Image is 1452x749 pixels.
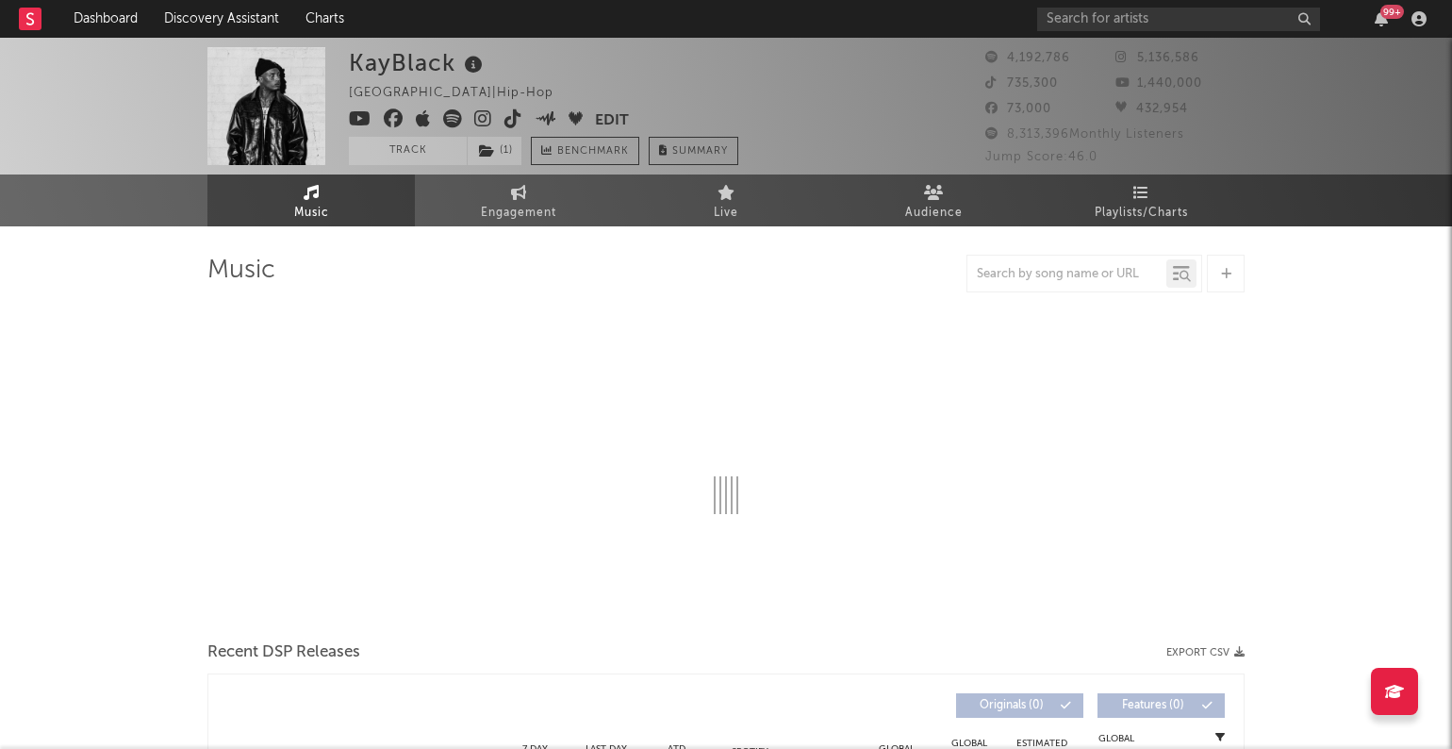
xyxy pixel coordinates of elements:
[1115,52,1199,64] span: 5,136,586
[207,175,415,226] a: Music
[985,128,1184,141] span: 8,313,396 Monthly Listeners
[985,77,1058,90] span: 735,300
[830,175,1037,226] a: Audience
[967,267,1166,282] input: Search by song name or URL
[349,47,487,78] div: KayBlack
[622,175,830,226] a: Live
[207,641,360,664] span: Recent DSP Releases
[294,202,329,225] span: Music
[1166,647,1245,658] button: Export CSV
[1097,693,1225,718] button: Features(0)
[649,137,738,165] button: Summary
[349,82,575,105] div: [GEOGRAPHIC_DATA] | Hip-Hop
[1375,11,1388,26] button: 99+
[468,137,521,165] button: (1)
[672,146,728,157] span: Summary
[1110,700,1196,711] span: Features ( 0 )
[481,202,556,225] span: Engagement
[595,109,629,133] button: Edit
[1380,5,1404,19] div: 99 +
[1037,8,1320,31] input: Search for artists
[349,137,467,165] button: Track
[714,202,738,225] span: Live
[557,141,629,163] span: Benchmark
[985,52,1070,64] span: 4,192,786
[905,202,963,225] span: Audience
[1095,202,1188,225] span: Playlists/Charts
[467,137,522,165] span: ( 1 )
[985,103,1051,115] span: 73,000
[1037,175,1245,226] a: Playlists/Charts
[956,693,1083,718] button: Originals(0)
[1115,77,1202,90] span: 1,440,000
[415,175,622,226] a: Engagement
[1115,103,1188,115] span: 432,954
[531,137,639,165] a: Benchmark
[985,151,1097,163] span: Jump Score: 46.0
[968,700,1055,711] span: Originals ( 0 )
